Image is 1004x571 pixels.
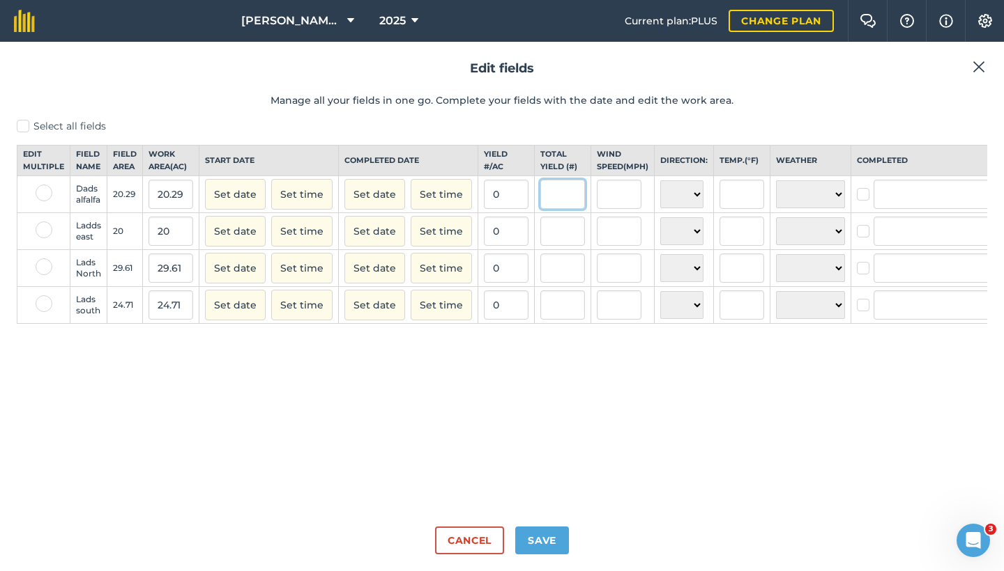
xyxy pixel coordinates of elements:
[344,290,405,320] button: Set date
[435,526,504,554] button: Cancel
[271,179,333,210] button: Set time
[17,58,987,79] h2: Edit fields
[271,290,333,320] button: Set time
[70,146,107,176] th: Field name
[655,146,714,176] th: Direction:
[271,216,333,247] button: Set time
[714,146,770,176] th: Temp. ( ° F )
[143,146,199,176] th: Work area ( Ac )
[625,13,717,29] span: Current plan : PLUS
[107,287,143,324] td: 24.71
[17,119,987,134] label: Select all fields
[379,13,406,29] span: 2025
[344,216,405,247] button: Set date
[939,13,953,29] img: svg+xml;base64,PHN2ZyB4bWxucz0iaHR0cDovL3d3dy53My5vcmcvMjAwMC9zdmciIHdpZHRoPSIxNyIgaGVpZ2h0PSIxNy...
[344,179,405,210] button: Set date
[70,250,107,287] td: Lads North
[271,253,333,283] button: Set time
[899,14,915,28] img: A question mark icon
[205,253,266,283] button: Set date
[339,146,478,176] th: Completed date
[729,10,834,32] a: Change plan
[478,146,535,176] th: Yield # / Ac
[107,146,143,176] th: Field Area
[107,213,143,250] td: 20
[107,250,143,287] td: 29.61
[770,146,851,176] th: Weather
[205,290,266,320] button: Set date
[985,524,996,535] span: 3
[411,290,472,320] button: Set time
[344,253,405,283] button: Set date
[14,10,35,32] img: fieldmargin Logo
[515,526,569,554] button: Save
[957,524,990,557] iframe: Intercom live chat
[860,14,876,28] img: Two speech bubbles overlapping with the left bubble in the forefront
[535,146,591,176] th: Total yield ( # )
[977,14,994,28] img: A cog icon
[70,287,107,324] td: Lads south
[411,179,472,210] button: Set time
[205,216,266,247] button: Set date
[411,216,472,247] button: Set time
[199,146,339,176] th: Start date
[205,179,266,210] button: Set date
[241,13,342,29] span: [PERSON_NAME] Hay Farm
[411,253,472,283] button: Set time
[17,146,70,176] th: Edit multiple
[70,213,107,250] td: Ladds east
[591,146,655,176] th: Wind speed ( mph )
[107,176,143,213] td: 20.29
[973,58,985,75] img: svg+xml;base64,PHN2ZyB4bWxucz0iaHR0cDovL3d3dy53My5vcmcvMjAwMC9zdmciIHdpZHRoPSIyMiIgaGVpZ2h0PSIzMC...
[17,93,987,108] p: Manage all your fields in one go. Complete your fields with the date and edit the work area.
[70,176,107,213] td: Dads alfalfa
